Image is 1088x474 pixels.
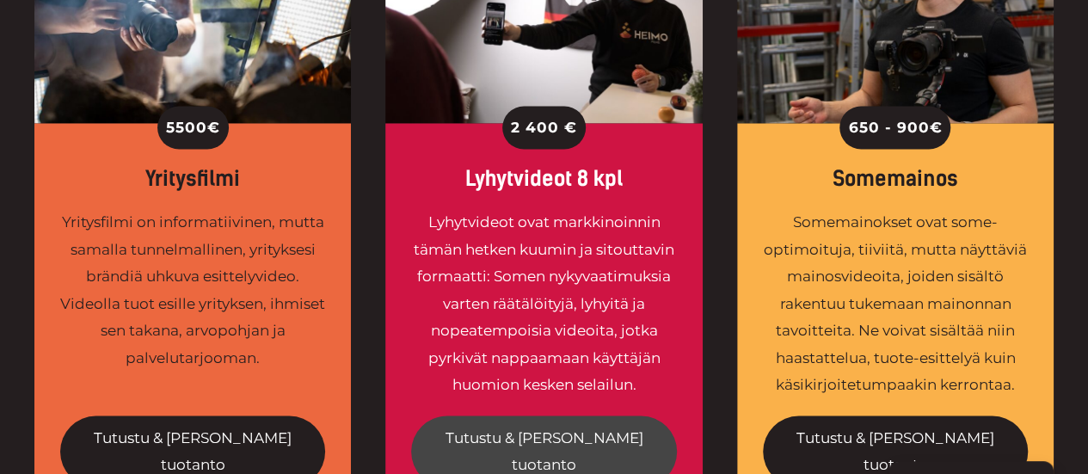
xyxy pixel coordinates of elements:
[207,114,220,141] span: €
[157,106,229,149] div: 5500
[763,208,1028,398] div: Somemainokset ovat some-optimoituja, tiiviitä, mutta näyttäviä mainosvideoita, joiden sisältö rak...
[411,166,676,191] div: Lyhytvideot 8 kpl
[411,208,676,398] div: Lyhytvideot ovat markkinoinnin tämän hetken kuumin ja sitouttavin formaatti: Somen nykyvaatimuksi...
[60,166,325,191] div: Yritysfilmi
[929,114,942,141] span: €
[60,208,325,398] div: Yritysfilmi on informatiivinen, mutta samalla tunnelmallinen, yrityksesi brändiä uhkuva esittelyv...
[502,106,586,149] div: 2 400 €
[763,166,1028,191] div: Somemainos
[839,106,950,149] div: 650 - 900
